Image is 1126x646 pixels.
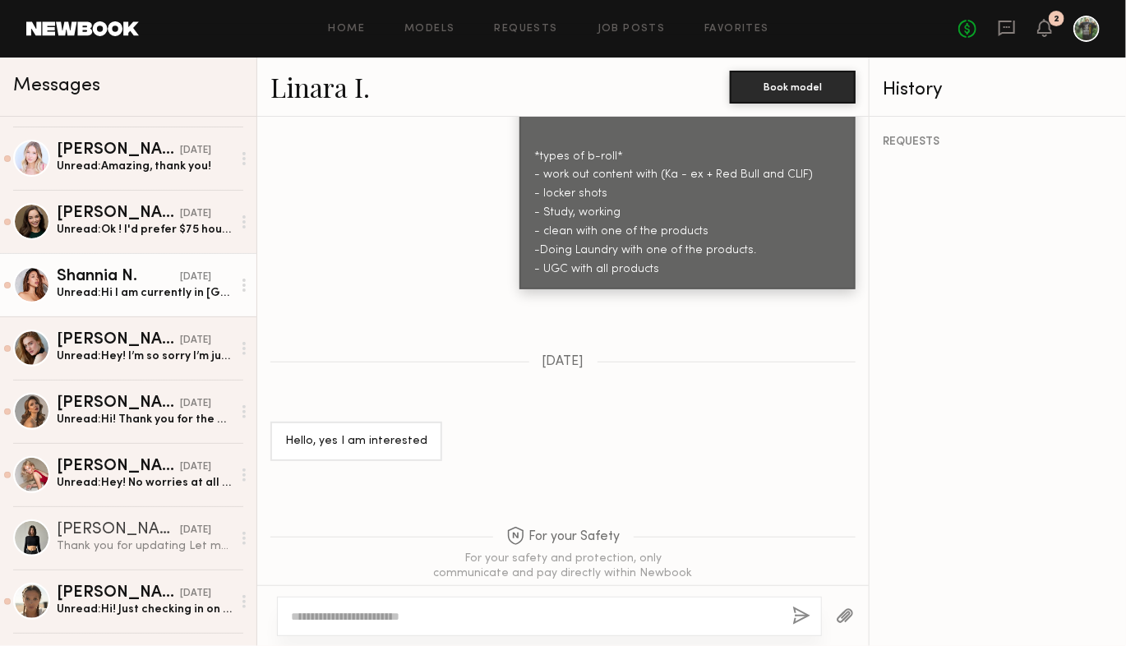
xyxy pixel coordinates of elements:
[57,538,232,554] div: Thank you for updating Let me know Thank you
[180,333,211,348] div: [DATE]
[57,522,180,538] div: [PERSON_NAME]
[57,348,232,364] div: Unread: Hey! I’m so sorry I’m just now seeing this. I am on a different shoot [DATE] ([DATE]) but...
[180,143,211,159] div: [DATE]
[57,412,232,427] div: Unread: Hi! Thank you for the update. Yes, the rate works for me — I’m happy to move forward. Loo...
[180,206,211,222] div: [DATE]
[704,24,769,35] a: Favorites
[180,270,211,285] div: [DATE]
[13,76,100,95] span: Messages
[57,602,232,617] div: Unread: Hi! Just checking in on this project before [DATE] - should I still hold the timeframe? B...
[270,69,370,104] a: Linara I.
[285,432,427,451] div: Hello, yes I am interested
[57,269,180,285] div: Shannia N.
[180,523,211,538] div: [DATE]
[404,24,455,35] a: Models
[329,24,366,35] a: Home
[57,475,232,491] div: Unread: Hey! No worries at all honestly that works out for me. Better looking forward to shooting...
[883,136,1113,148] div: REQUESTS
[730,79,856,93] a: Book model
[431,551,695,581] div: For your safety and protection, only communicate and pay directly within Newbook
[1054,15,1059,24] div: 2
[57,159,232,174] div: Unread: Amazing, thank you!
[180,459,211,475] div: [DATE]
[495,24,558,35] a: Requests
[57,332,180,348] div: [PERSON_NAME]
[57,205,180,222] div: [PERSON_NAME]
[180,586,211,602] div: [DATE]
[883,81,1113,99] div: History
[57,395,180,412] div: [PERSON_NAME]
[57,585,180,602] div: [PERSON_NAME]
[506,527,621,547] span: For your Safety
[730,71,856,104] button: Book model
[57,285,232,301] div: Unread: Hi I am currently in [GEOGRAPHIC_DATA] for the rest of summer. Thank you for your interest
[57,222,232,238] div: Unread: Ok ! I'd prefer $75 hourly if possible ! Thank you !
[598,24,666,35] a: Job Posts
[57,142,180,159] div: [PERSON_NAME]
[180,396,211,412] div: [DATE]
[57,459,180,475] div: [PERSON_NAME]
[542,355,584,369] span: [DATE]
